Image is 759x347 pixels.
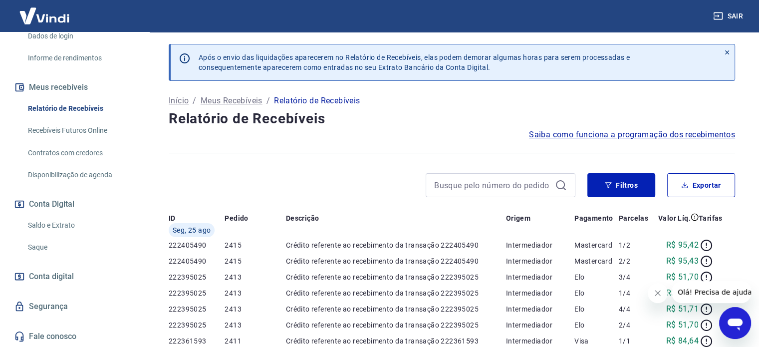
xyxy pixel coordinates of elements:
[12,0,77,31] img: Vindi
[24,48,137,68] a: Informe de rendimentos
[266,95,270,107] p: /
[169,288,225,298] p: 222395025
[619,272,653,282] p: 3/4
[648,283,668,303] iframe: Fechar mensagem
[169,320,225,330] p: 222395025
[6,7,84,15] span: Olá! Precisa de ajuda?
[619,320,653,330] p: 2/4
[225,320,285,330] p: 2413
[286,256,506,266] p: Crédito referente ao recebimento da transação 222405490
[574,304,619,314] p: Elo
[225,240,285,250] p: 2415
[24,26,137,46] a: Dados de login
[619,256,653,266] p: 2/2
[574,256,619,266] p: Mastercard
[24,165,137,185] a: Disponibilização de agenda
[574,213,613,223] p: Pagamento
[719,307,751,339] iframe: Botão para abrir a janela de mensagens
[169,240,225,250] p: 222405490
[12,296,137,318] a: Segurança
[24,98,137,119] a: Relatório de Recebíveis
[169,336,225,346] p: 222361593
[225,336,285,346] p: 2411
[506,320,575,330] p: Intermediador
[666,335,699,347] p: R$ 84,64
[286,304,506,314] p: Crédito referente ao recebimento da transação 222395025
[24,215,137,236] a: Saldo e Extrato
[506,272,575,282] p: Intermediador
[434,178,551,193] input: Busque pelo número do pedido
[574,240,619,250] p: Mastercard
[225,288,285,298] p: 2413
[286,240,506,250] p: Crédito referente ao recebimento da transação 222405490
[286,213,319,223] p: Descrição
[286,288,506,298] p: Crédito referente ao recebimento da transação 222395025
[169,272,225,282] p: 222395025
[574,336,619,346] p: Visa
[12,193,137,215] button: Conta Digital
[672,281,751,303] iframe: Mensagem da empresa
[169,109,735,129] h4: Relatório de Recebíveis
[574,288,619,298] p: Elo
[225,304,285,314] p: 2413
[619,288,653,298] p: 1/4
[506,336,575,346] p: Intermediador
[12,266,137,288] a: Conta digital
[169,213,176,223] p: ID
[506,240,575,250] p: Intermediador
[286,272,506,282] p: Crédito referente ao recebimento da transação 222395025
[658,213,691,223] p: Valor Líq.
[24,120,137,141] a: Recebíveis Futuros Online
[699,213,723,223] p: Tarifas
[169,95,189,107] a: Início
[286,320,506,330] p: Crédito referente ao recebimento da transação 222395025
[169,256,225,266] p: 222405490
[619,304,653,314] p: 4/4
[666,255,699,267] p: R$ 95,43
[193,95,196,107] p: /
[711,7,747,25] button: Sair
[201,95,262,107] a: Meus Recebíveis
[12,76,137,98] button: Meus recebíveis
[506,288,575,298] p: Intermediador
[666,239,699,251] p: R$ 95,42
[29,270,74,284] span: Conta digital
[169,304,225,314] p: 222395025
[619,213,648,223] p: Parcelas
[574,272,619,282] p: Elo
[506,256,575,266] p: Intermediador
[619,240,653,250] p: 1/2
[666,303,699,315] p: R$ 51,71
[666,271,699,283] p: R$ 51,70
[199,52,630,72] p: Após o envio das liquidações aparecerem no Relatório de Recebíveis, elas podem demorar algumas ho...
[666,319,699,331] p: R$ 51,70
[173,225,211,235] span: Seg, 25 ago
[225,272,285,282] p: 2413
[286,336,506,346] p: Crédito referente ao recebimento da transação 222361593
[24,143,137,163] a: Contratos com credores
[574,320,619,330] p: Elo
[667,173,735,197] button: Exportar
[506,213,530,223] p: Origem
[225,213,248,223] p: Pedido
[24,237,137,258] a: Saque
[225,256,285,266] p: 2415
[506,304,575,314] p: Intermediador
[587,173,655,197] button: Filtros
[274,95,360,107] p: Relatório de Recebíveis
[619,336,653,346] p: 1/1
[529,129,735,141] a: Saiba como funciona a programação dos recebimentos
